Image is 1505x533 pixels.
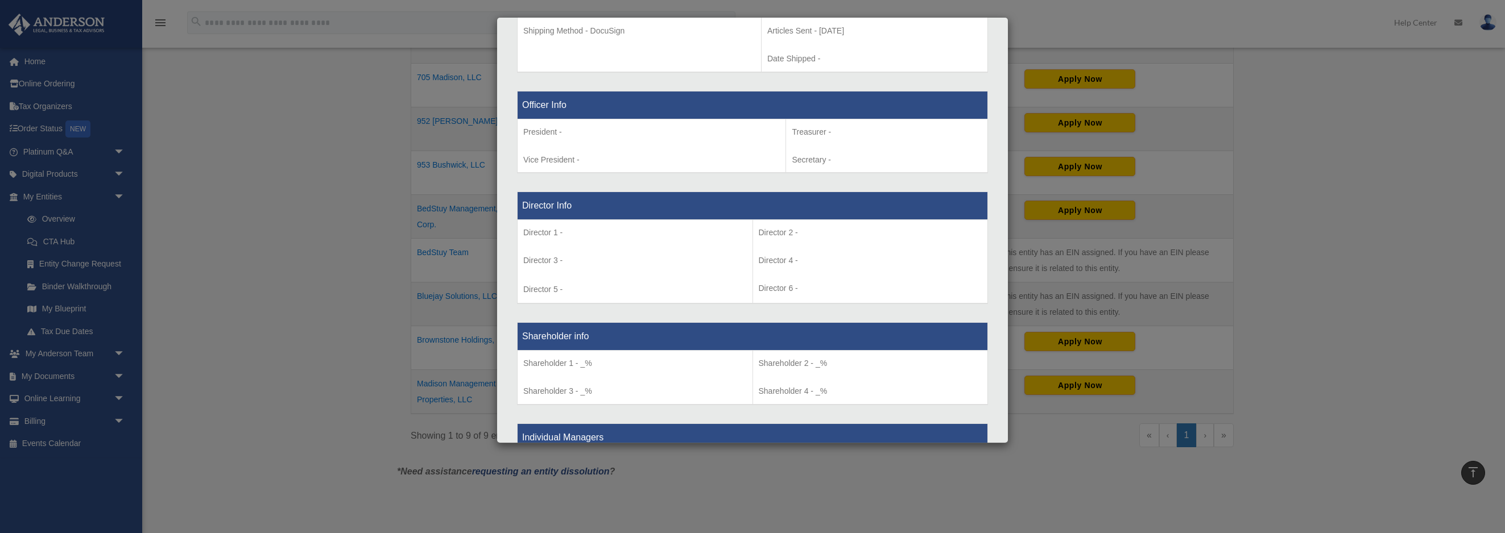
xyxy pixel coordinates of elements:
p: Director 6 - [759,281,982,295]
p: Date Shipped - [767,52,982,66]
th: Officer Info [518,91,988,119]
p: Secretary - [792,153,982,167]
p: Shipping Method - DocuSign [523,24,755,38]
th: Director Info [518,192,988,220]
p: Director 3 - [523,253,747,268]
th: Shareholder info [518,323,988,351]
p: Articles Sent - [DATE] [767,24,982,38]
p: Shareholder 2 - _% [759,356,982,370]
p: Vice President - [523,153,780,167]
p: Director 4 - [759,253,982,268]
p: Shareholder 4 - _% [759,384,982,398]
p: Director 1 - [523,226,747,240]
th: Individual Managers [518,423,988,451]
p: Director 2 - [759,226,982,240]
p: Treasurer - [792,125,982,139]
p: Shareholder 1 - _% [523,356,747,370]
p: President - [523,125,780,139]
p: Shareholder 3 - _% [523,384,747,398]
td: Director 5 - [518,220,753,304]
